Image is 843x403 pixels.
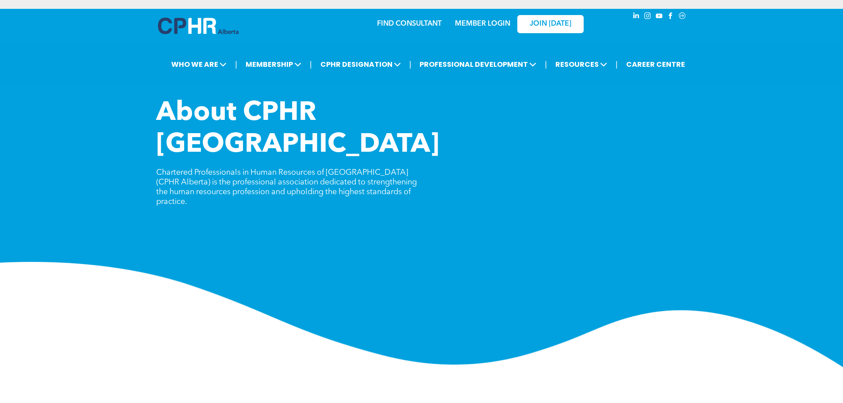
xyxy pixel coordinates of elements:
[156,100,439,158] span: About CPHR [GEOGRAPHIC_DATA]
[545,55,547,73] li: |
[643,11,653,23] a: instagram
[158,18,239,34] img: A blue and white logo for cp alberta
[530,20,571,28] span: JOIN [DATE]
[553,56,610,73] span: RESOURCES
[417,56,539,73] span: PROFESSIONAL DEVELOPMENT
[409,55,412,73] li: |
[517,15,584,33] a: JOIN [DATE]
[677,11,687,23] a: Social network
[169,56,229,73] span: WHO WE ARE
[654,11,664,23] a: youtube
[631,11,641,23] a: linkedin
[666,11,676,23] a: facebook
[455,20,510,27] a: MEMBER LOGIN
[243,56,304,73] span: MEMBERSHIP
[310,55,312,73] li: |
[377,20,442,27] a: FIND CONSULTANT
[235,55,237,73] li: |
[156,169,417,206] span: Chartered Professionals in Human Resources of [GEOGRAPHIC_DATA] (CPHR Alberta) is the professiona...
[616,55,618,73] li: |
[318,56,404,73] span: CPHR DESIGNATION
[624,56,688,73] a: CAREER CENTRE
